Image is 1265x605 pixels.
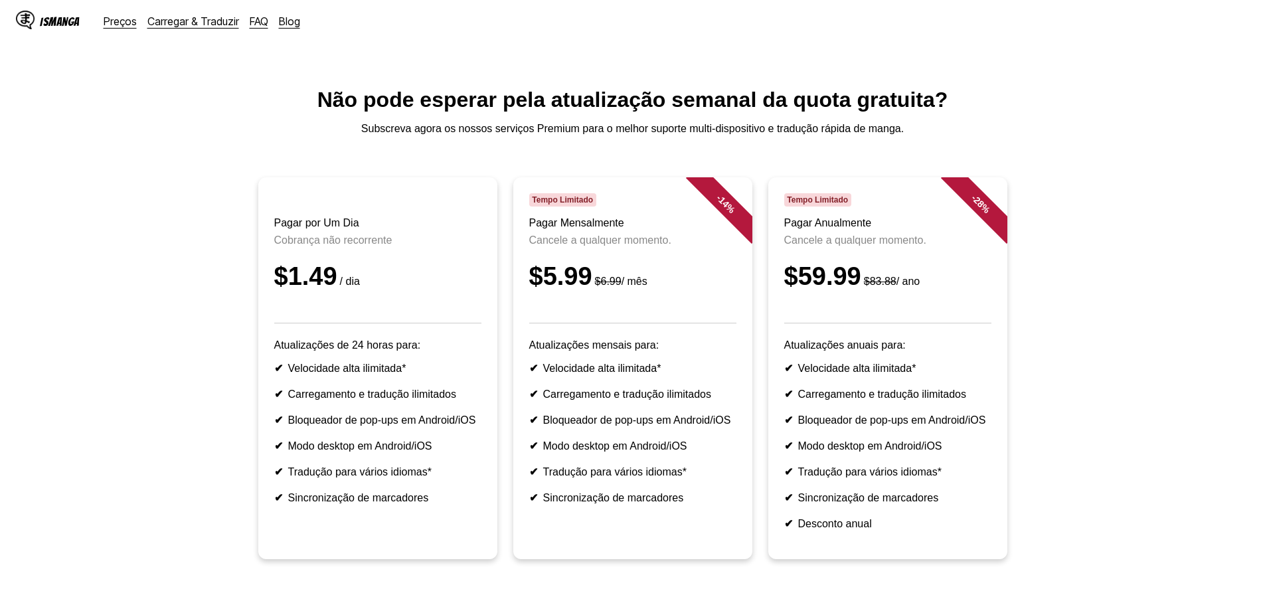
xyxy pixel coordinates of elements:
[274,466,283,477] b: ✔
[784,234,991,246] p: Cancele a qualquer momento.
[11,88,1254,112] h1: Não pode esperar pela atualização semanal da quota gratuita?
[529,414,736,426] li: Bloqueador de pop-ups em Android/iOS
[784,193,851,207] span: Tempo Limitado
[274,217,481,229] h3: Pagar por Um Dia
[274,234,481,246] p: Cobrança não recorrente
[784,362,991,375] li: Velocidade alta ilimitada*
[274,491,481,504] li: Sincronização de marcadores
[529,389,538,400] b: ✔
[274,440,283,452] b: ✔
[940,164,1020,244] div: - 28 %
[147,15,239,28] a: Carregar & Traduzir
[529,414,538,426] b: ✔
[784,262,991,291] div: $59.99
[864,276,896,287] s: $83.88
[16,11,104,32] a: IsManga LogoIsManga
[274,262,481,291] div: $1.49
[40,15,80,28] div: IsManga
[784,440,991,452] li: Modo desktop em Android/iOS
[11,123,1254,135] p: Subscreva agora os nossos serviços Premium para o melhor suporte multi-dispositivo e tradução ráp...
[529,466,538,477] b: ✔
[529,466,736,478] li: Tradução para vários idiomas*
[784,414,991,426] li: Bloqueador de pop-ups em Android/iOS
[784,339,991,351] p: Atualizações anuais para:
[337,276,360,287] small: / dia
[529,492,538,503] b: ✔
[274,363,283,374] b: ✔
[529,440,736,452] li: Modo desktop em Android/iOS
[784,518,793,529] b: ✔
[529,193,596,207] span: Tempo Limitado
[274,362,481,375] li: Velocidade alta ilimitada*
[784,389,793,400] b: ✔
[592,276,647,287] small: / mês
[274,492,283,503] b: ✔
[784,466,991,478] li: Tradução para vários idiomas*
[784,492,793,503] b: ✔
[784,414,793,426] b: ✔
[529,363,538,374] b: ✔
[274,389,283,400] b: ✔
[274,440,481,452] li: Modo desktop em Android/iOS
[529,362,736,375] li: Velocidade alta ilimitada*
[274,339,481,351] p: Atualizações de 24 horas para:
[274,466,481,478] li: Tradução para vários idiomas*
[279,15,300,28] a: Blog
[529,440,538,452] b: ✔
[784,217,991,229] h3: Pagar Anualmente
[529,388,736,400] li: Carregamento e tradução ilimitados
[861,276,920,287] small: / ano
[595,276,622,287] s: $6.99
[784,466,793,477] b: ✔
[685,164,765,244] div: - 14 %
[784,440,793,452] b: ✔
[274,414,283,426] b: ✔
[529,491,736,504] li: Sincronização de marcadores
[529,217,736,229] h3: Pagar Mensalmente
[104,15,137,28] a: Preços
[250,15,268,28] a: FAQ
[16,11,35,29] img: IsManga Logo
[784,388,991,400] li: Carregamento e tradução ilimitados
[274,414,481,426] li: Bloqueador de pop-ups em Android/iOS
[784,491,991,504] li: Sincronização de marcadores
[529,339,736,351] p: Atualizações mensais para:
[784,517,991,530] li: Desconto anual
[529,234,736,246] p: Cancele a qualquer momento.
[784,363,793,374] b: ✔
[529,262,736,291] div: $5.99
[274,388,481,400] li: Carregamento e tradução ilimitados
